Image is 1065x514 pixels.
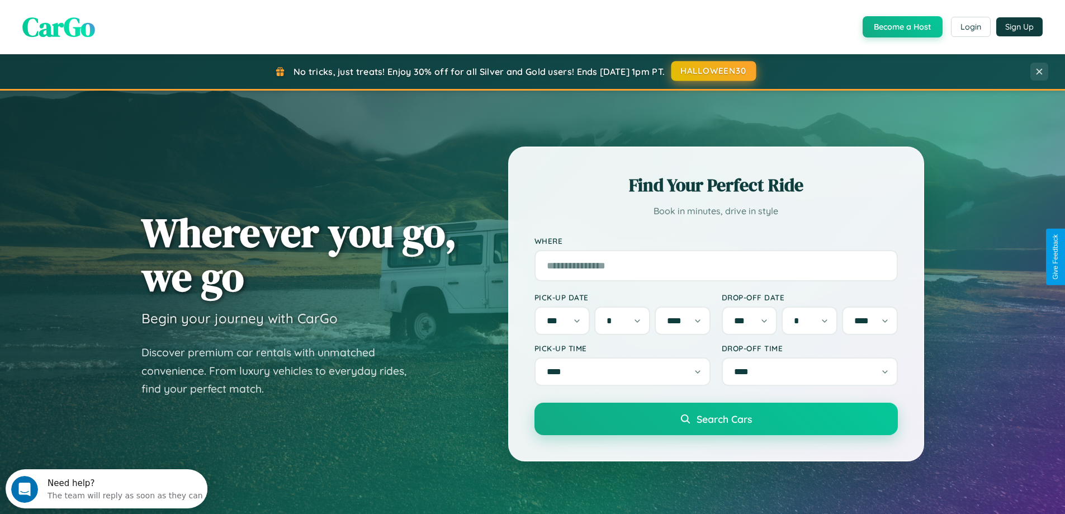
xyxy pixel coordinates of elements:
[1052,234,1059,280] div: Give Feedback
[22,8,95,45] span: CarGo
[4,4,208,35] div: Open Intercom Messenger
[294,66,665,77] span: No tricks, just treats! Enjoy 30% off for all Silver and Gold users! Ends [DATE] 1pm PT.
[722,293,898,302] label: Drop-off Date
[534,173,898,197] h2: Find Your Perfect Ride
[11,476,38,503] iframe: Intercom live chat
[534,293,711,302] label: Pick-up Date
[42,10,197,18] div: Need help?
[42,18,197,30] div: The team will reply as soon as they can
[996,17,1043,36] button: Sign Up
[141,310,338,327] h3: Begin your journey with CarGo
[722,343,898,353] label: Drop-off Time
[534,343,711,353] label: Pick-up Time
[697,413,752,425] span: Search Cars
[534,236,898,246] label: Where
[534,403,898,435] button: Search Cars
[141,343,421,398] p: Discover premium car rentals with unmatched convenience. From luxury vehicles to everyday rides, ...
[951,17,991,37] button: Login
[863,16,943,37] button: Become a Host
[141,210,457,299] h1: Wherever you go, we go
[534,203,898,219] p: Book in minutes, drive in style
[6,469,207,508] iframe: Intercom live chat discovery launcher
[671,61,756,81] button: HALLOWEEN30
